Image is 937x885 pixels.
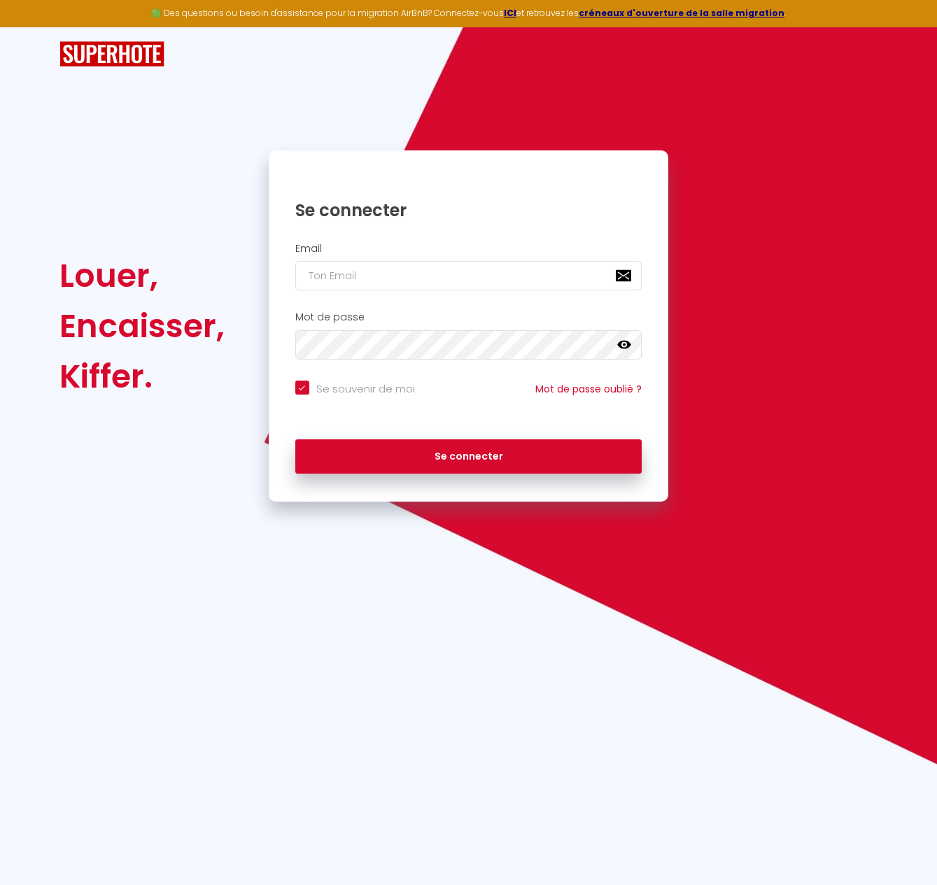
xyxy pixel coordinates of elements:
[295,311,642,323] h2: Mot de passe
[295,261,642,290] input: Ton Email
[579,7,784,19] a: créneaux d'ouverture de la salle migration
[59,301,225,351] div: Encaisser,
[295,199,642,221] h1: Se connecter
[59,351,225,402] div: Kiffer.
[59,41,164,67] img: SuperHote logo
[535,382,642,396] a: Mot de passe oublié ?
[295,243,642,255] h2: Email
[295,439,642,474] button: Se connecter
[504,7,516,19] a: ICI
[59,250,225,301] div: Louer,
